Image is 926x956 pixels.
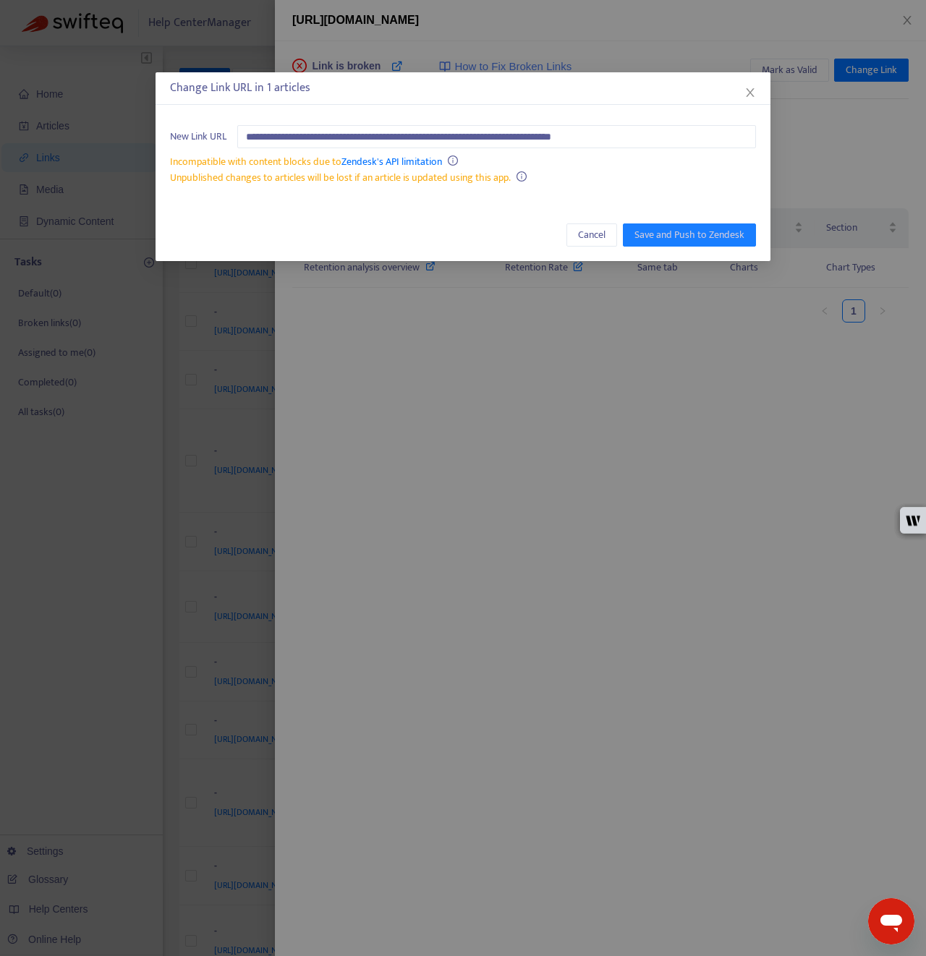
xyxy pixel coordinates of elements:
[578,227,606,243] span: Cancel
[742,85,758,101] button: Close
[341,153,442,170] a: Zendesk's API limitation
[744,87,756,98] span: close
[170,169,511,186] span: Unpublished changes to articles will be lost if an article is updated using this app.
[170,80,756,97] div: Change Link URL in 1 articles
[448,155,458,166] span: info-circle
[623,223,756,247] button: Save and Push to Zendesk
[517,171,527,182] span: info-circle
[868,898,914,944] iframe: Button to launch messaging window
[170,153,442,170] span: Incompatible with content blocks due to
[170,129,226,145] span: New Link URL
[566,223,617,247] button: Cancel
